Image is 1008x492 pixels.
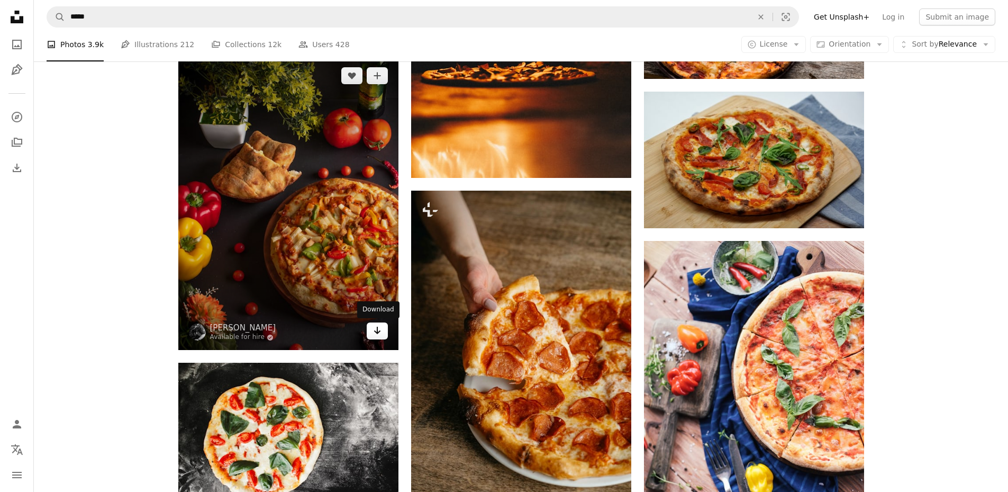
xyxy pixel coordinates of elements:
[6,414,28,435] a: Log in / Sign up
[180,39,195,50] span: 212
[367,323,388,339] a: Download
[210,333,276,342] a: Available for hire
[644,155,864,165] a: pizza with green leaves and red sauce
[178,431,398,441] a: pizza with green leaf vegetable
[178,57,398,351] img: pizza with cheese and tomatoes on brown wooden round plate
[749,7,773,27] button: Clear
[6,157,28,178] a: Download History
[335,39,350,50] span: 428
[644,92,864,228] img: pizza with green leaves and red sauce
[6,34,28,55] a: Photos
[6,439,28,460] button: Language
[810,36,889,53] button: Orientation
[919,8,995,25] button: Submit an image
[367,67,388,84] button: Add to Collection
[912,39,977,50] span: Relevance
[298,28,349,61] a: Users 428
[893,36,995,53] button: Sort byRelevance
[829,40,870,48] span: Orientation
[644,401,864,411] a: pizza on blue ceramic plate
[178,198,398,208] a: pizza with cheese and tomatoes on brown wooden round plate
[760,40,788,48] span: License
[47,7,65,27] button: Search Unsplash
[268,39,281,50] span: 12k
[876,8,911,25] a: Log in
[211,28,281,61] a: Collections 12k
[807,8,876,25] a: Get Unsplash+
[411,351,631,360] a: a pepperoni pizza on a white plate on a table
[6,132,28,153] a: Collections
[6,464,28,486] button: Menu
[357,301,399,318] div: Download
[210,323,276,333] a: [PERSON_NAME]
[121,28,194,61] a: Illustrations 212
[189,324,206,341] img: Go to Pranjall Kumar's profile
[6,6,28,30] a: Home — Unsplash
[773,7,798,27] button: Visual search
[912,40,938,48] span: Sort by
[6,59,28,80] a: Illustrations
[6,106,28,128] a: Explore
[741,36,806,53] button: License
[341,67,362,84] button: Like
[47,6,799,28] form: Find visuals sitewide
